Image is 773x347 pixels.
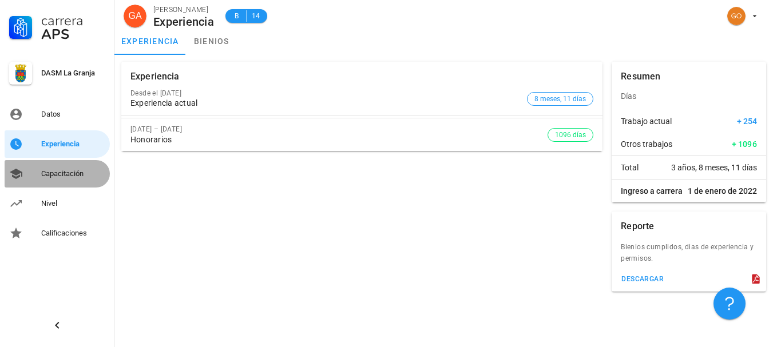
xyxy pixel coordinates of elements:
div: Datos [41,110,105,119]
div: Experiencia actual [130,98,522,108]
div: [PERSON_NAME] [153,4,214,15]
div: Reporte [621,212,654,241]
span: 8 meses, 11 días [534,93,586,105]
span: Total [621,162,639,173]
div: Resumen [621,62,660,91]
div: [DATE] – [DATE] [130,125,548,133]
div: avatar [727,7,746,25]
a: bienios [186,27,237,55]
div: Experiencia [130,62,180,91]
div: DASM La Granja [41,69,105,78]
div: Bienios cumplidos, dias de experiencia y permisos. [612,241,766,271]
a: Calificaciones [5,220,110,247]
span: Trabajo actual [621,115,672,127]
a: Capacitación [5,160,110,188]
span: + 254 [737,115,757,127]
div: descargar [621,275,664,283]
span: + 1096 [732,138,758,150]
span: 3 años, 8 meses, 11 días [671,162,757,173]
span: 14 [251,10,260,22]
a: Experiencia [5,130,110,158]
div: Carrera [41,14,105,27]
span: 1 de enero de 2022 [688,185,757,197]
button: descargar [616,271,668,287]
div: Experiencia [153,15,214,28]
a: experiencia [114,27,186,55]
span: GA [128,5,141,27]
div: APS [41,27,105,41]
div: Honorarios [130,135,548,145]
a: Nivel [5,190,110,217]
div: avatar [124,5,146,27]
div: Desde el [DATE] [130,89,522,97]
div: Nivel [41,199,105,208]
div: Experiencia [41,139,105,149]
span: 1096 días [555,129,586,141]
div: Días [612,82,766,110]
span: B [232,10,241,22]
span: Otros trabajos [621,138,672,150]
div: Capacitación [41,169,105,178]
div: Calificaciones [41,229,105,238]
a: Datos [5,101,110,128]
span: Ingreso a carrera [621,185,683,197]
